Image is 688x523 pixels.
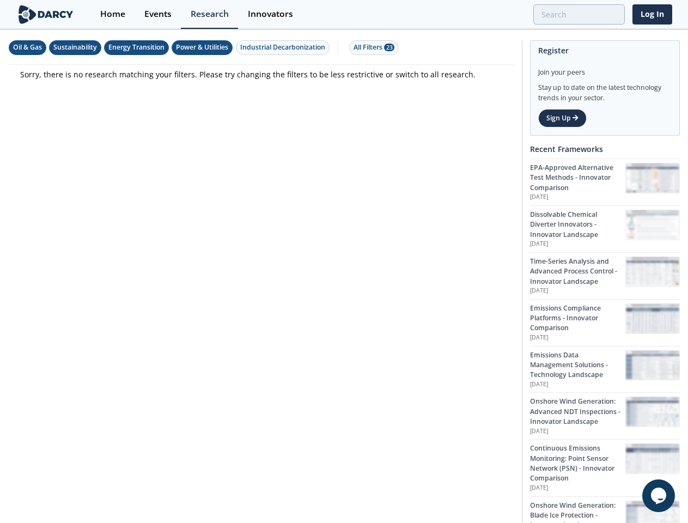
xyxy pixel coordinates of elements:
p: [DATE] [530,240,625,248]
p: [DATE] [530,484,625,492]
div: Oil & Gas [13,42,42,52]
div: Continuous Emissions Monitoring: Point Sensor Network (PSN) - Innovator Comparison [530,443,625,484]
a: Onshore Wind Generation: Advanced NDT Inspections - Innovator Landscape [DATE] Onshore Wind Gener... [530,392,680,439]
p: [DATE] [530,333,625,342]
a: Emissions Data Management Solutions - Technology Landscape [DATE] Emissions Data Management Solut... [530,346,680,393]
input: Advanced Search [533,4,625,25]
a: Time-Series Analysis and Advanced Process Control - Innovator Landscape [DATE] Time-Series Analys... [530,252,680,299]
p: [DATE] [530,427,625,436]
div: Power & Utilities [176,42,228,52]
div: Events [144,10,172,19]
p: Sorry, there is no research matching your filters. Please try changing the filters to be less res... [20,69,503,80]
p: [DATE] [530,193,625,202]
div: Emissions Compliance Platforms - Innovator Comparison [530,303,625,333]
div: Time-Series Analysis and Advanced Process Control - Innovator Landscape [530,257,625,287]
div: Register [538,41,672,60]
span: 23 [384,44,394,51]
a: Emissions Compliance Platforms - Innovator Comparison [DATE] Emissions Compliance Platforms - Inn... [530,299,680,346]
button: Oil & Gas [9,40,46,55]
div: EPA-Approved Alternative Test Methods - Innovator Comparison [530,163,625,193]
div: Industrial Decarbonization [240,42,325,52]
iframe: chat widget [642,479,677,512]
div: Recent Frameworks [530,139,680,159]
div: Join your peers [538,60,672,77]
a: Log In [632,4,672,25]
div: Home [100,10,125,19]
a: EPA-Approved Alternative Test Methods - Innovator Comparison [DATE] EPA-Approved Alternative Test... [530,159,680,205]
div: Stay up to date on the latest technology trends in your sector. [538,77,672,103]
div: Dissolvable Chemical Diverter Innovators - Innovator Landscape [530,210,625,240]
div: Emissions Data Management Solutions - Technology Landscape [530,350,625,380]
button: Power & Utilities [172,40,233,55]
p: [DATE] [530,287,625,295]
a: Sign Up [538,109,587,127]
button: All Filters 23 [349,40,399,55]
button: Industrial Decarbonization [236,40,330,55]
div: Sustainability [53,42,97,52]
button: Sustainability [49,40,101,55]
div: Energy Transition [108,42,165,52]
a: Dissolvable Chemical Diverter Innovators - Innovator Landscape [DATE] Dissolvable Chemical Divert... [530,205,680,252]
img: logo-wide.svg [16,5,76,24]
div: All Filters [354,42,394,52]
div: Research [191,10,229,19]
button: Energy Transition [104,40,169,55]
div: Onshore Wind Generation: Advanced NDT Inspections - Innovator Landscape [530,397,625,427]
p: [DATE] [530,380,625,389]
div: Innovators [248,10,293,19]
a: Continuous Emissions Monitoring: Point Sensor Network (PSN) - Innovator Comparison [DATE] Continu... [530,439,680,496]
